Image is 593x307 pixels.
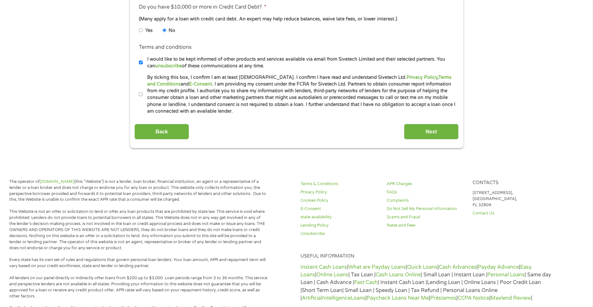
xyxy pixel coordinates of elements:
[9,275,268,299] p: All lenders on our panel directly or indirectly offer loans from $200 up to $3,000. Loan periods ...
[134,124,189,139] input: Back
[473,210,551,216] a: Contact Us
[302,295,322,301] a: Artificial
[9,257,268,269] p: Every state has its own set of rules and regulations that govern personal loan lenders. Your loan...
[407,264,437,270] a: Quick Loans
[300,214,379,220] a: state-availability
[300,231,379,237] a: Unsubscribe
[40,179,74,184] a: [DOMAIN_NAME]
[387,206,465,212] a: Do Not Sell My Personal Information
[300,253,551,259] h4: Useful Information
[351,295,365,301] a: Loans
[473,190,551,208] p: [STREET_ADDRESS], [GEOGRAPHIC_DATA], FL 32804.
[478,264,519,270] a: Payday Advance
[473,180,551,186] h4: Contacts
[300,198,379,204] a: Cookies Policy
[487,272,525,278] a: Personal Loans
[367,295,429,301] a: Paycheck Loans Near Me
[169,27,175,34] label: No
[354,279,378,286] a: Fast Cash
[9,209,268,251] p: This Website is not an offer or solicitation to lend or offer any loan products that are prohibit...
[300,264,532,278] a: Easy Loans
[490,295,531,301] a: Maxlend Review
[316,272,348,278] a: Online Loans
[407,75,437,80] a: Privacy Policy
[404,124,459,139] input: Next
[143,56,456,70] label: I would like to be kept informed of other products and services available via email from Sivetech...
[300,222,379,228] a: Lending Policy
[139,16,454,23] div: (Many apply for a loan with credit card debt. An expert may help reduce balances, waive late fees...
[430,295,456,301] a: Préstamos
[155,63,182,69] a: unsubscribe
[300,263,551,302] p: | | | | | | | Tax Loan | | Small Loan | Instant Loan | | Same day Loan | Cash Advance | | Instant...
[387,181,465,187] a: APR Charges
[387,214,465,220] a: Scams and Fraud
[143,74,456,115] label: By ticking this box, I confirm I am at least [DEMOGRAPHIC_DATA]. I confirm I have read and unders...
[189,81,212,87] a: E-Consent
[348,264,406,270] a: What are Payday Loans
[139,4,266,11] label: Do you have $10,000 or more in Credit Card Debt?
[139,44,192,51] label: Terms and conditions
[300,264,347,270] a: Instant Cash Loans
[9,179,268,203] p: The operator of (this “Website”) is not a lender, loan broker, financial institution, an agent or...
[387,222,465,228] a: Rates and Fees
[145,27,153,34] label: Yes
[458,295,489,301] a: CCPA Notice
[300,206,379,212] a: E-Consent
[147,75,452,87] a: Terms and Conditions
[387,198,465,204] a: Complaints
[300,181,379,187] a: Terms & Conditions
[300,189,379,195] a: Privacy Policy
[387,189,465,195] a: FAQs
[322,295,351,301] a: Intelligence
[439,264,476,270] a: Cash Advances
[376,272,421,278] a: Cash Loans Online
